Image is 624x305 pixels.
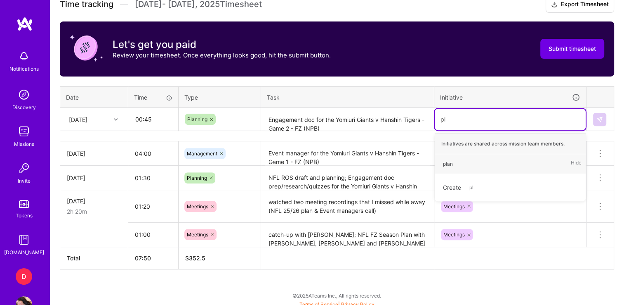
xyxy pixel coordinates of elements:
[16,211,33,220] div: Tokens
[551,0,558,9] i: icon Download
[128,195,178,217] input: HH:MM
[114,117,118,122] i: icon Chevron
[439,178,582,197] div: Create
[187,175,207,181] span: Planning
[14,140,34,148] div: Missions
[549,45,596,53] span: Submit timesheet
[60,247,128,269] th: Total
[187,231,208,238] span: Meetings
[443,203,465,210] span: Meetings
[67,197,121,205] div: [DATE]
[128,224,178,245] input: HH:MM
[18,176,31,185] div: Invite
[187,116,207,122] span: Planning
[571,158,582,169] span: Hide
[261,86,434,108] th: Task
[540,39,604,59] button: Submit timesheet
[14,268,34,285] a: D
[179,86,261,108] th: Type
[67,149,121,158] div: [DATE]
[262,167,433,189] textarea: NFL ROS draft and planning; Engagement doc prep/research/quizzes for the Yomiuri Giants v Hanshin...
[9,64,39,73] div: Notifications
[16,48,32,64] img: bell
[596,116,603,123] img: Submit
[69,115,87,124] div: [DATE]
[19,200,29,208] img: tokens
[440,93,580,102] div: Initiative
[128,167,178,189] input: HH:MM
[113,38,331,51] h3: Let's get you paid
[262,191,433,222] textarea: watched two meeting recordings that I missed while away (NFL 25/26 plan & Event managers call)
[60,86,128,108] th: Date
[134,93,172,102] div: Time
[67,174,121,182] div: [DATE]
[128,247,179,269] th: 07:50
[262,142,433,165] textarea: Event manager for the Yomiuri Giants v Hanshin Tigers - Game 1 - FZ (NPB)
[16,160,32,176] img: Invite
[129,108,178,130] input: HH:MM
[465,182,478,193] span: pl
[16,268,32,285] div: D
[113,51,331,60] p: Review your timesheet. Once everything looks good, hit the submit button.
[16,231,32,248] img: guide book
[16,17,33,31] img: logo
[443,231,465,238] span: Meetings
[4,248,44,257] div: [DOMAIN_NAME]
[443,160,453,168] div: plan
[12,103,36,112] div: Discovery
[128,143,178,164] input: HH:MM
[185,255,205,262] span: $ 352.5
[187,203,208,210] span: Meetings
[70,31,103,64] img: coin
[187,150,217,157] span: Management
[16,86,32,103] img: discovery
[435,133,586,154] div: Initiatives are shared across mission team members.
[16,123,32,140] img: teamwork
[262,224,433,246] textarea: catch-up with [PERSON_NAME]; NFL FZ Season Plan with [PERSON_NAME], [PERSON_NAME] and [PERSON_NAME]
[67,207,121,216] div: 2h 20m
[262,109,433,131] textarea: Engagement doc for the Yomiuri Giants v Hanshin Tigers - Game 2 - FZ (NPB)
